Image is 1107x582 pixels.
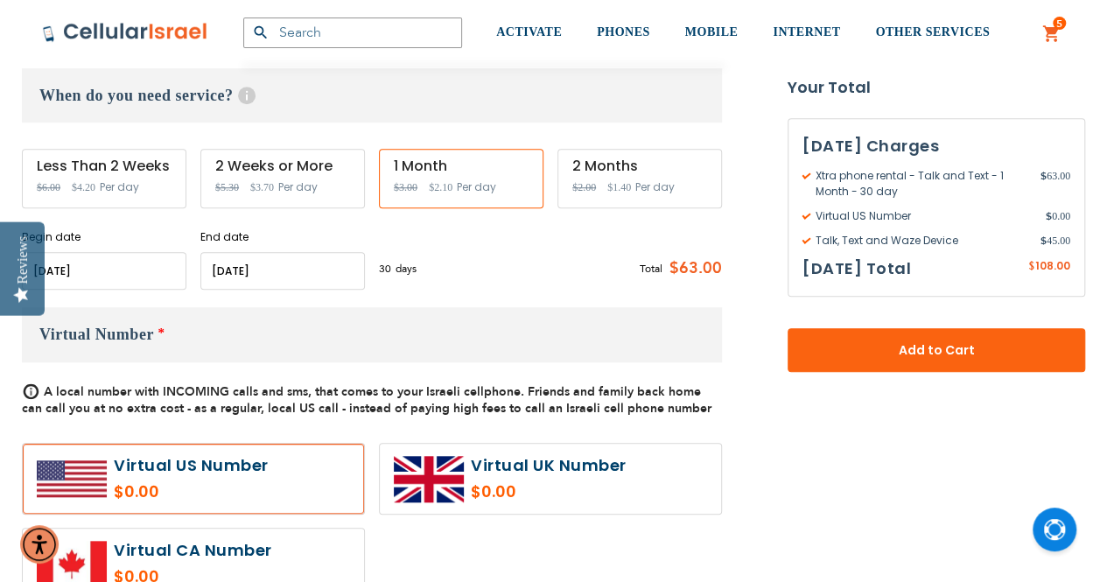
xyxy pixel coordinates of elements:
[22,252,186,290] input: MM/DD/YYYY
[845,341,1027,360] span: Add to Cart
[37,181,60,193] span: $6.00
[662,256,722,282] span: $63.00
[238,87,256,104] span: Help
[394,158,529,174] div: 1 Month
[22,383,711,417] span: A local number with INCOMING calls and sms, that comes to your Israeli cellphone. Friends and fam...
[1040,168,1070,200] span: 63.00
[22,229,186,245] label: Begin date
[1046,208,1070,224] span: 0.00
[379,261,396,277] span: 30
[215,158,350,174] div: 2 Weeks or More
[802,233,1040,249] span: Talk, Text and Waze Device
[72,181,95,193] span: $4.20
[250,181,274,193] span: $3.70
[100,179,139,195] span: Per day
[875,25,990,39] span: OTHER SERVICES
[20,525,59,564] div: Accessibility Menu
[788,328,1085,372] button: Add to Cart
[685,25,739,39] span: MOBILE
[278,179,318,195] span: Per day
[1028,259,1035,275] span: $
[243,18,462,48] input: Search
[1035,258,1070,273] span: 108.00
[200,229,365,245] label: End date
[1046,208,1052,224] span: $
[496,25,562,39] span: ACTIVATE
[215,181,239,193] span: $5.30
[396,261,417,277] span: days
[429,181,452,193] span: $2.10
[22,68,722,123] h3: When do you need service?
[15,235,31,284] div: Reviews
[597,25,650,39] span: PHONES
[572,181,596,193] span: $2.00
[42,22,208,43] img: Cellular Israel Logo
[39,326,154,343] span: Virtual Number
[802,256,911,282] h3: [DATE] Total
[640,261,662,277] span: Total
[607,181,631,193] span: $1.40
[773,25,840,39] span: INTERNET
[1056,17,1062,31] span: 5
[37,158,172,174] div: Less Than 2 Weeks
[802,168,1040,200] span: Xtra phone rental - Talk and Text - 1 Month - 30 day
[457,179,496,195] span: Per day
[802,208,1046,224] span: Virtual US Number
[1040,233,1047,249] span: $
[802,133,1070,159] h3: [DATE] Charges
[572,158,707,174] div: 2 Months
[1040,168,1047,184] span: $
[788,74,1085,101] strong: Your Total
[635,179,675,195] span: Per day
[1040,233,1070,249] span: 45.00
[394,181,417,193] span: $3.00
[1042,24,1061,45] a: 5
[200,252,365,290] input: MM/DD/YYYY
